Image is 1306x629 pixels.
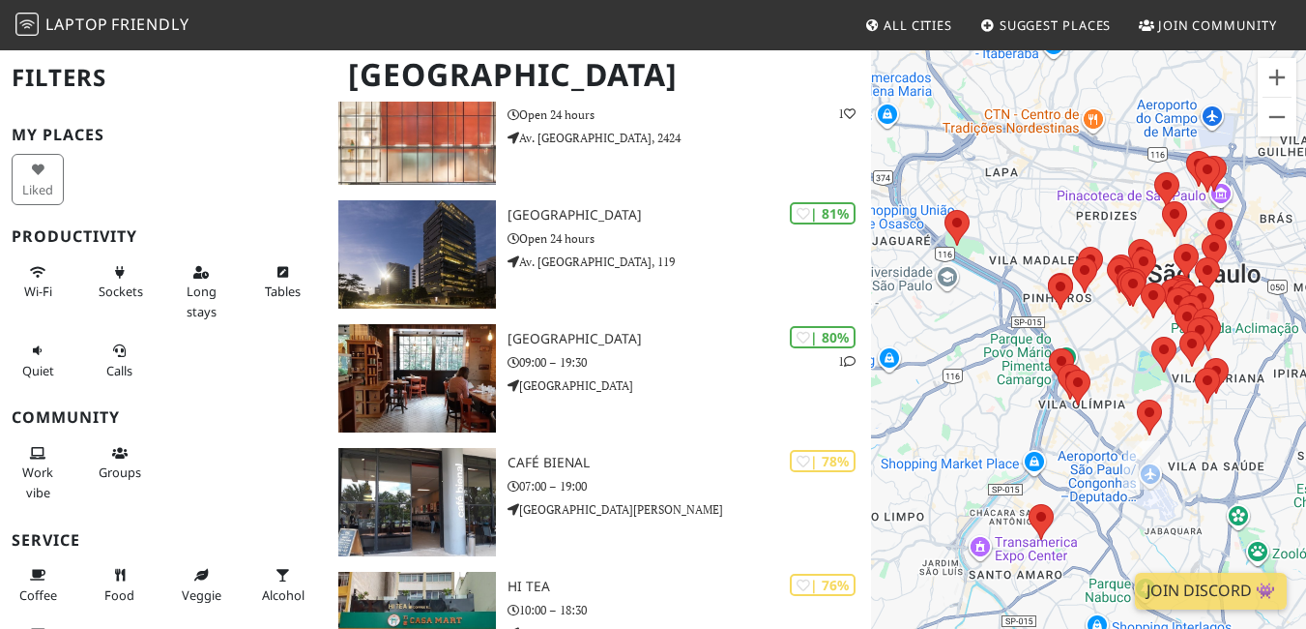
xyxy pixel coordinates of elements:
[338,324,497,433] img: LONDON COFFEE STATION
[338,200,497,309] img: Sesc Avenida Paulista
[22,464,53,500] span: People working
[262,586,305,604] span: Alcohol
[508,376,870,395] p: [GEOGRAPHIC_DATA]
[508,207,870,224] h3: [GEOGRAPHIC_DATA]
[111,14,189,35] span: Friendly
[12,335,64,386] button: Quiet
[338,76,497,185] img: Instituto Moreira Salles
[24,283,52,300] span: Stable Wi-Fi
[19,586,57,604] span: Coffee
[508,455,870,471] h3: Café Bienal
[12,408,315,427] h3: Community
[972,8,1119,43] a: Suggest Places
[12,256,64,308] button: Wi-Fi
[508,601,870,619] p: 10:00 – 18:30
[790,326,856,348] div: | 80%
[790,450,856,472] div: | 78%
[12,126,315,144] h3: My Places
[1258,98,1296,136] button: Diminuir o zoom
[12,559,64,611] button: Coffee
[93,559,145,611] button: Food
[12,227,315,246] h3: Productivity
[333,48,867,102] h1: [GEOGRAPHIC_DATA]
[265,283,301,300] span: Work-friendly tables
[93,256,145,308] button: Sockets
[1131,8,1285,43] a: Join Community
[856,8,960,43] a: All Cities
[884,16,952,34] span: All Cities
[508,253,870,271] p: Av. [GEOGRAPHIC_DATA], 119
[327,448,871,556] a: Café Bienal | 78% Café Bienal 07:00 – 19:00 [GEOGRAPHIC_DATA][PERSON_NAME]
[187,283,217,319] span: Long stays
[508,229,870,248] p: Open 24 hours
[99,283,143,300] span: Power sockets
[93,335,145,386] button: Calls
[1000,16,1112,34] span: Suggest Places
[15,9,189,43] a: LaptopFriendly LaptopFriendly
[12,437,64,508] button: Work vibe
[327,200,871,309] a: Sesc Avenida Paulista | 81% [GEOGRAPHIC_DATA] Open 24 hours Av. [GEOGRAPHIC_DATA], 119
[22,362,54,379] span: Quiet
[508,579,870,595] h3: Hi Tea
[182,586,221,604] span: Veggie
[508,129,870,147] p: Av. [GEOGRAPHIC_DATA], 2424
[256,256,308,308] button: Tables
[327,76,871,185] a: Instituto Moreira Salles | 82% 1 Instituto [PERSON_NAME] Open 24 hours Av. [GEOGRAPHIC_DATA], 2424
[508,477,870,495] p: 07:00 – 19:00
[508,331,870,347] h3: [GEOGRAPHIC_DATA]
[1158,16,1277,34] span: Join Community
[12,531,315,550] h3: Service
[93,437,145,489] button: Groups
[1258,58,1296,97] button: Aumentar o zoom
[508,353,870,372] p: 09:00 – 19:30
[15,13,39,36] img: LaptopFriendly
[327,324,871,433] a: LONDON COFFEE STATION | 80% 1 [GEOGRAPHIC_DATA] 09:00 – 19:30 [GEOGRAPHIC_DATA]
[175,559,227,611] button: Veggie
[45,14,108,35] span: Laptop
[790,574,856,596] div: | 76%
[99,464,141,481] span: Group tables
[338,448,497,556] img: Café Bienal
[1135,573,1287,610] a: Join Discord 👾
[106,362,132,379] span: Video/audio calls
[790,202,856,225] div: | 81%
[175,256,227,327] button: Long stays
[838,352,856,371] p: 1
[256,559,308,611] button: Alcohol
[508,500,870,519] p: [GEOGRAPHIC_DATA][PERSON_NAME]
[12,48,315,107] h2: Filters
[104,586,134,604] span: Food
